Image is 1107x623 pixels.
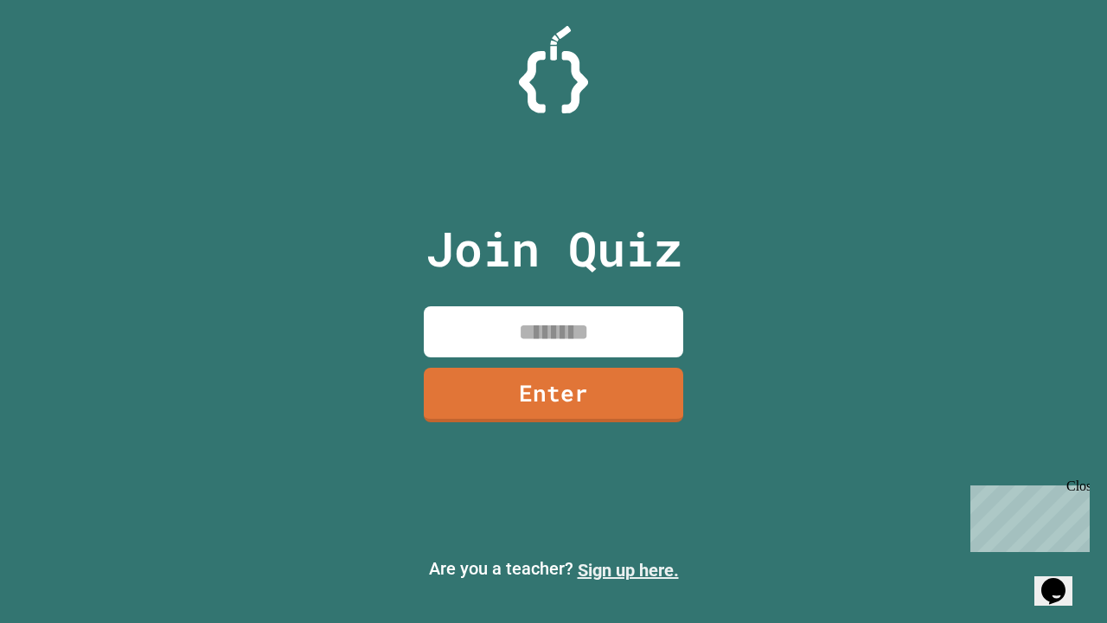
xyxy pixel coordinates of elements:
iframe: chat widget [1034,554,1090,606]
p: Join Quiz [426,213,682,285]
a: Enter [424,368,683,422]
div: Chat with us now!Close [7,7,119,110]
iframe: chat widget [963,478,1090,552]
a: Sign up here. [578,560,679,581]
img: Logo.svg [519,26,588,113]
p: Are you a teacher? [14,556,1093,583]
